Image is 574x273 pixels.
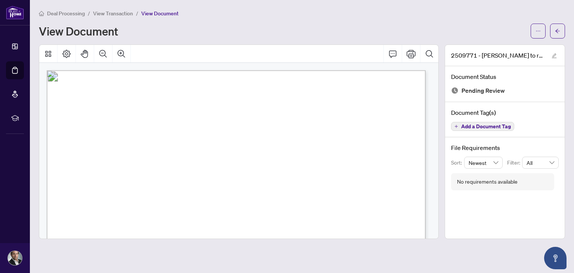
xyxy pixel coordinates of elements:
span: plus [454,125,458,128]
h1: View Document [39,25,118,37]
button: Add a Document Tag [451,122,514,131]
li: / [88,9,90,18]
p: Sort: [451,159,464,167]
span: Deal Processing [47,10,85,17]
span: home [39,11,44,16]
span: edit [552,53,557,58]
span: All [527,157,554,168]
h4: Document Tag(s) [451,108,559,117]
p: Filter: [507,159,522,167]
span: Newest [469,157,499,168]
li: / [136,9,138,18]
img: Profile Icon [8,251,22,265]
span: Add a Document Tag [461,124,511,129]
span: 2509771 - [PERSON_NAME] to review.pdf [451,51,544,60]
img: logo [6,6,24,19]
h4: File Requirements [451,143,559,152]
span: View Transaction [93,10,133,17]
button: Open asap [544,247,567,269]
img: Document Status [451,87,459,94]
span: arrow-left [555,28,560,34]
span: View Document [141,10,179,17]
div: No requirements available [457,178,518,186]
h4: Document Status [451,72,559,81]
span: Pending Review [462,86,505,96]
span: ellipsis [536,28,541,34]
